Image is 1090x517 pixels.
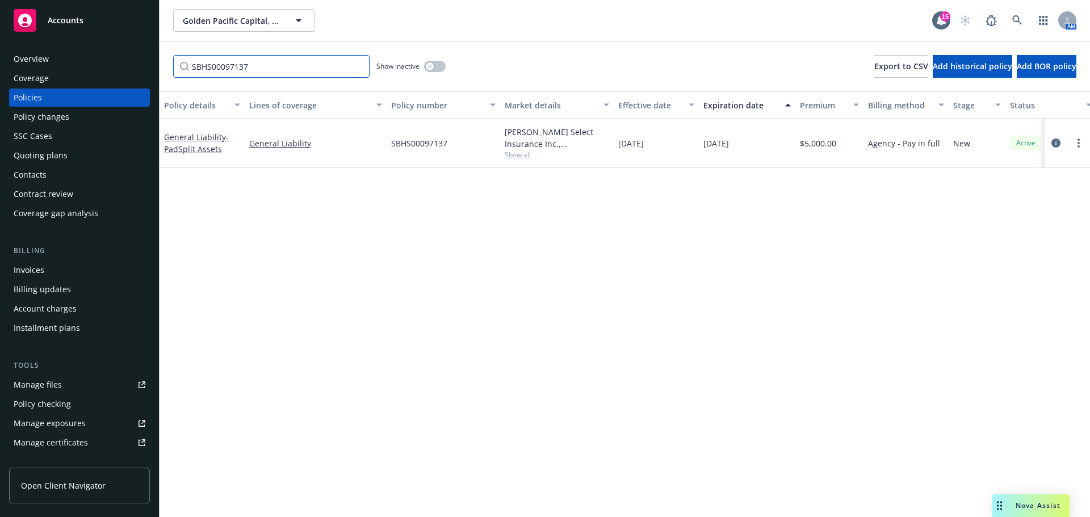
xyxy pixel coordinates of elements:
div: Market details [505,99,597,111]
a: Coverage gap analysis [9,204,150,222]
button: Market details [500,91,614,119]
span: Active [1014,138,1037,148]
div: SSC Cases [14,127,52,145]
div: Manage claims [14,453,71,471]
div: Policy changes [14,108,69,126]
a: Switch app [1032,9,1055,32]
div: Overview [14,50,49,68]
button: Premium [795,91,863,119]
button: Policy number [387,91,500,119]
a: Coverage [9,69,150,87]
span: Nova Assist [1016,501,1060,510]
div: Billing [9,245,150,257]
a: General Liability [249,137,382,149]
div: Policy details [164,99,228,111]
span: Add BOR policy [1017,61,1076,72]
a: Manage certificates [9,434,150,452]
a: Manage files [9,376,150,394]
span: Golden Pacific Capital, LLC [183,15,281,27]
span: Add historical policy [933,61,1012,72]
button: Add BOR policy [1017,55,1076,78]
span: [DATE] [618,137,644,149]
div: Manage certificates [14,434,88,452]
a: Search [1006,9,1029,32]
a: General Liability [164,132,229,154]
span: $5,000.00 [800,137,836,149]
div: Billing updates [14,280,71,299]
div: Quoting plans [14,146,68,165]
div: Policies [14,89,42,107]
button: Stage [949,91,1005,119]
button: Policy details [160,91,245,119]
span: SBHS00097137 [391,137,447,149]
a: circleInformation [1049,136,1063,150]
div: 15 [940,11,950,22]
a: Invoices [9,261,150,279]
a: more [1072,136,1085,150]
div: Manage files [14,376,62,394]
a: Policy checking [9,395,150,413]
div: Coverage gap analysis [14,204,98,222]
a: Accounts [9,5,150,36]
button: Nova Assist [992,494,1070,517]
div: Premium [800,99,846,111]
span: Open Client Navigator [21,480,106,491]
span: Export to CSV [874,61,928,72]
a: Overview [9,50,150,68]
div: Expiration date [703,99,778,111]
span: Show inactive [376,61,420,71]
div: Drag to move [992,494,1007,517]
div: Tools [9,360,150,371]
button: Billing method [863,91,949,119]
span: Accounts [48,16,83,25]
a: Manage claims [9,453,150,471]
button: Golden Pacific Capital, LLC [173,9,315,32]
div: Coverage [14,69,49,87]
button: Effective date [614,91,699,119]
div: Policy checking [14,395,71,413]
span: Agency - Pay in full [868,137,940,149]
a: Policies [9,89,150,107]
div: Contract review [14,185,73,203]
div: Installment plans [14,319,80,337]
a: Quoting plans [9,146,150,165]
span: [DATE] [703,137,729,149]
div: Account charges [14,300,77,318]
a: Manage exposures [9,414,150,432]
div: Contacts [14,166,47,184]
a: Account charges [9,300,150,318]
div: Policy number [391,99,483,111]
a: SSC Cases [9,127,150,145]
a: Start snowing [954,9,976,32]
span: Show all [505,150,609,159]
div: Effective date [618,99,682,111]
div: Stage [953,99,988,111]
button: Add historical policy [933,55,1012,78]
div: Invoices [14,261,44,279]
a: Installment plans [9,319,150,337]
div: Billing method [868,99,932,111]
div: Status [1010,99,1079,111]
span: New [953,137,970,149]
input: Filter by keyword... [173,55,370,78]
a: Policy changes [9,108,150,126]
a: Contacts [9,166,150,184]
div: [PERSON_NAME] Select Insurance Inc., [PERSON_NAME] Insurance Group, Ltd., RT Specialty Insurance ... [505,126,609,150]
button: Lines of coverage [245,91,387,119]
a: Contract review [9,185,150,203]
button: Expiration date [699,91,795,119]
div: Manage exposures [14,414,86,432]
div: Lines of coverage [249,99,370,111]
button: Export to CSV [874,55,928,78]
a: Report a Bug [980,9,1003,32]
a: Billing updates [9,280,150,299]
